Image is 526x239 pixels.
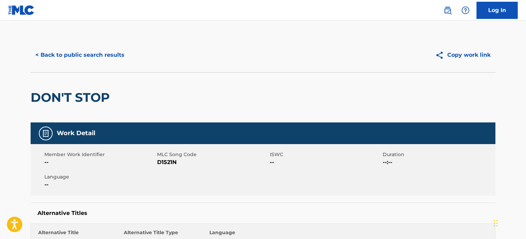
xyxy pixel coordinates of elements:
[37,210,489,217] h5: Alternative Titles
[494,213,498,233] div: Drag
[57,129,95,137] h5: Work Detail
[435,51,447,59] img: Copy work link
[507,147,526,202] iframe: Resource Center
[44,181,155,189] span: --
[430,46,495,64] button: Copy work link
[44,158,155,166] span: --
[8,5,35,15] img: MLC Logo
[383,158,494,166] span: --:--
[31,46,129,64] button: < Back to public search results
[492,206,526,239] iframe: Chat Widget
[157,151,268,158] span: MLC Song Code
[459,3,472,17] div: Help
[42,129,50,138] img: Work Detail
[270,158,381,166] span: --
[443,6,452,14] img: search
[270,151,381,158] span: ISWC
[441,3,454,17] a: Public Search
[44,151,155,158] span: Member Work Identifier
[157,158,268,166] span: D1521N
[31,90,113,105] h2: DON'T STOP
[461,6,470,14] img: help
[476,2,518,19] a: Log In
[383,151,494,158] span: Duration
[44,173,155,181] span: Language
